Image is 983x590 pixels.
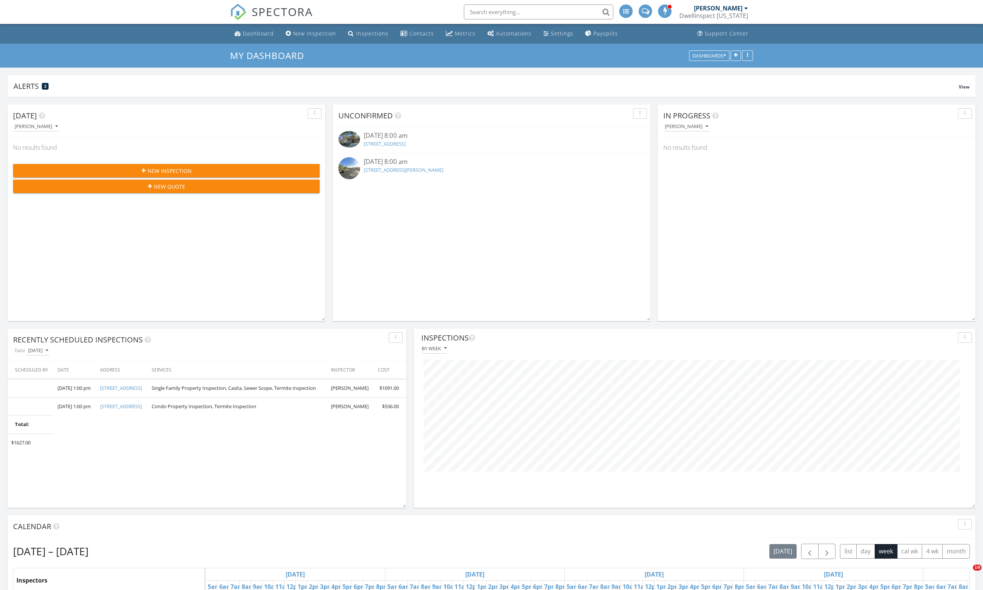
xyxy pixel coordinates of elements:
[15,421,29,428] b: Total:
[54,361,96,379] th: Date
[338,131,360,147] img: 9346685%2Freports%2F3b040e9b-cc79-4f1f-81eb-12f533a4328a%2Fcover_photos%2Fj2GFQreoRRmCH80Zienp%2F...
[643,568,666,580] a: Go to September 29, 2025
[148,167,192,175] span: New Inspection
[705,30,748,37] div: Support Center
[7,361,54,379] th: Scheduled By
[665,124,708,129] div: [PERSON_NAME]
[421,332,955,344] div: Inspections
[973,565,982,571] span: 10
[44,84,47,89] span: 2
[464,4,613,19] input: Search everything...
[409,30,434,37] div: Contacts
[13,164,320,177] button: New Inspection
[15,124,58,129] div: [PERSON_NAME]
[16,576,47,584] span: Inspectors
[374,361,406,379] th: Cost
[13,544,89,559] h2: [DATE] – [DATE]
[54,379,96,397] td: [DATE] 1:00 pm
[293,30,336,37] div: New Inspection
[327,397,374,415] td: [PERSON_NAME]
[694,27,751,41] a: Support Center
[27,346,50,356] button: [DATE]
[13,111,37,121] span: [DATE]
[28,348,48,353] div: [DATE]
[13,521,51,531] span: Calendar
[958,565,976,583] iframe: Intercom live chat
[327,379,374,397] td: [PERSON_NAME]
[658,137,976,158] div: No results found
[421,344,447,354] button: By week
[875,544,897,559] button: week
[7,434,54,452] td: $1627.00
[663,122,710,132] button: [PERSON_NAME]
[230,10,313,26] a: SPECTORA
[840,544,857,559] button: list
[801,544,819,559] button: Previous
[13,335,143,345] span: Recently Scheduled Inspections
[897,544,922,559] button: cal wk
[13,180,320,193] button: New Quote
[252,4,313,19] span: SPECTORA
[593,30,618,37] div: Paysplits
[455,30,475,37] div: Metrics
[856,544,875,559] button: day
[463,568,486,580] a: Go to September 28, 2025
[942,544,970,559] button: month
[338,157,645,181] a: [DATE] 8:00 am [STREET_ADDRESS][PERSON_NAME]
[7,137,325,158] div: No results found
[551,30,573,37] div: Settings
[663,111,710,121] span: In Progress
[243,30,274,37] div: Dashboard
[364,167,443,173] a: [STREET_ADDRESS][PERSON_NAME]
[284,568,307,580] a: Go to September 27, 2025
[540,27,576,41] a: Settings
[364,157,619,167] div: [DATE] 8:00 am
[283,27,339,41] a: New Inspection
[822,568,845,580] a: Go to September 30, 2025
[100,385,142,391] a: [STREET_ADDRESS]
[769,544,797,559] button: [DATE]
[443,27,478,41] a: Metrics
[484,27,534,41] a: Automations (Advanced)
[148,397,327,415] td: Condo Property Inspection, Termite Inspection
[338,111,393,121] span: Unconfirmed
[356,30,388,37] div: Inspections
[100,403,142,410] a: [STREET_ADDRESS]
[345,27,391,41] a: Inspections
[148,379,327,397] td: Single Family Property Inspection, Casita, Sewer Scope, Termite Inspection
[959,84,970,90] span: View
[364,140,406,147] a: [STREET_ADDRESS]
[374,379,406,397] td: $1091.00
[692,53,726,58] div: Dashboards
[818,544,836,559] button: Next
[922,544,943,559] button: 4 wk
[13,122,59,132] button: [PERSON_NAME]
[679,12,748,19] div: Dwellinspect Arizona
[96,361,148,379] th: Address
[374,397,406,415] td: $536.00
[232,27,277,41] a: Dashboard
[230,4,246,20] img: The Best Home Inspection Software - Spectora
[397,27,437,41] a: Contacts
[13,81,959,91] div: Alerts
[338,157,360,179] img: streetview
[13,345,27,355] label: Date
[582,27,621,41] a: Paysplits
[148,361,327,379] th: Services
[689,50,729,61] button: Dashboards
[54,397,96,415] td: [DATE] 1:00 pm
[154,183,185,190] span: New Quote
[422,346,447,351] div: By week
[496,30,531,37] div: Automations
[364,131,619,140] div: [DATE] 8:00 am
[338,131,645,149] a: [DATE] 8:00 am [STREET_ADDRESS]
[230,49,310,62] a: My Dashboard
[694,4,742,12] div: [PERSON_NAME]
[327,361,374,379] th: Inspector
